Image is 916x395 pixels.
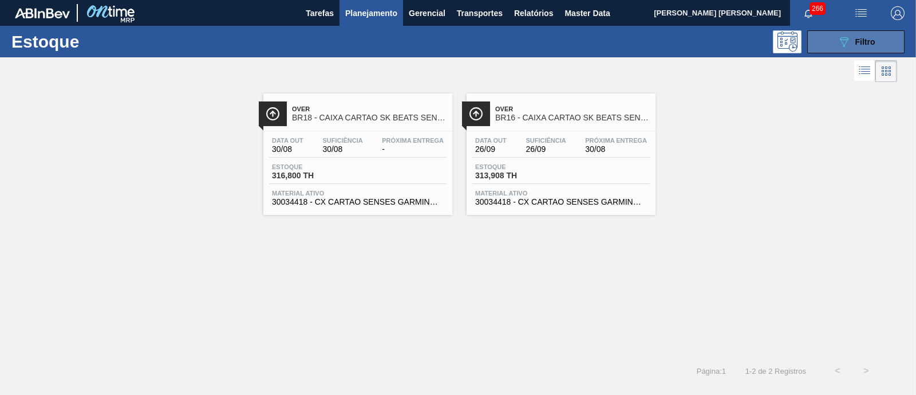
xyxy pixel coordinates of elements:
img: Ícone [469,107,483,121]
span: Over [292,105,447,112]
span: Over [495,105,650,112]
span: Relatórios [514,6,553,20]
span: 30034418 - CX CARTAO SENSES GARMINO 269ML LN C6 [272,198,444,206]
div: Visão em Cards [875,60,897,82]
span: Suficiência [322,137,362,144]
span: Próxima Entrega [382,137,444,144]
span: BR16 - CAIXA CARTAO SK BEATS SENSES 269ML LNC6 [495,114,650,122]
span: Estoque [272,163,352,170]
span: 30034418 - CX CARTAO SENSES GARMINO 269ML LN C6 [475,198,647,206]
span: Planejamento [345,6,397,20]
span: Tarefas [306,6,334,20]
img: userActions [854,6,868,20]
span: Suficiência [526,137,566,144]
span: Gerencial [409,6,445,20]
span: Material ativo [475,190,647,197]
div: Pogramando: nenhum usuário selecionado [773,30,801,53]
span: Filtro [855,37,875,46]
img: Ícone [266,107,280,121]
span: Data out [272,137,303,144]
a: ÍconeOverBR16 - CAIXA CARTAO SK BEATS SENSES 269ML LNC6Data out26/09Suficiência26/09Próxima Entre... [458,85,661,215]
span: Data out [475,137,507,144]
span: 316,800 TH [272,171,352,180]
button: Notificações [790,5,827,21]
h1: Estoque [11,35,177,48]
a: ÍconeOverBR18 - CAIXA CARTAO SK BEATS SENSES 269ML LNC6Data out30/08Suficiência30/08Próxima Entre... [255,85,458,215]
span: Página : 1 [697,367,726,376]
span: 30/08 [585,145,647,154]
span: Master Data [564,6,610,20]
span: - [382,145,444,154]
img: Logout [891,6,905,20]
img: TNhmsLtSVTkK8tSr43FrP2fwEKptu5GPRR3wAAAABJRU5ErkJggg== [15,8,70,18]
span: 313,908 TH [475,171,555,180]
button: Filtro [807,30,905,53]
span: 30/08 [272,145,303,154]
span: 26/09 [475,145,507,154]
div: Visão em Lista [854,60,875,82]
span: BR18 - CAIXA CARTAO SK BEATS SENSES 269ML LNC6 [292,114,447,122]
button: > [852,357,881,385]
span: 30/08 [322,145,362,154]
span: Próxima Entrega [585,137,647,144]
span: 26/09 [526,145,566,154]
span: Material ativo [272,190,444,197]
span: Transportes [457,6,503,20]
button: < [823,357,852,385]
span: 1 - 2 de 2 Registros [743,367,806,376]
span: 266 [810,2,826,15]
span: Estoque [475,163,555,170]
